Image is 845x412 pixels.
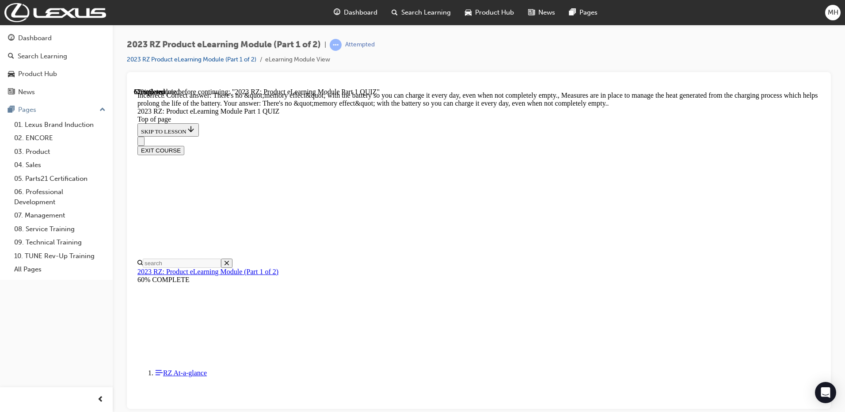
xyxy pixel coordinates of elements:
[579,8,598,18] span: Pages
[7,40,61,47] span: SKIP TO LESSON
[18,105,36,115] div: Pages
[4,19,686,27] div: 2023 RZ: Product eLearning Module Part 1 QUIZ
[4,28,109,102] button: DashboardSearch LearningProduct HubNews
[8,70,15,78] span: car-icon
[87,171,99,180] button: Close search menu
[327,4,384,22] a: guage-iconDashboard
[8,34,15,42] span: guage-icon
[11,236,109,249] a: 09. Technical Training
[334,7,340,18] span: guage-icon
[8,88,15,96] span: news-icon
[127,56,256,63] a: 2023 RZ Product eLearning Module (Part 1 of 2)
[265,55,330,65] li: eLearning Module View
[465,7,472,18] span: car-icon
[11,131,109,145] a: 02. ENCORE
[345,41,375,49] div: Attempted
[11,185,109,209] a: 06. Professional Development
[11,118,109,132] a: 01. Lexus Brand Induction
[4,48,109,65] a: Search Learning
[11,263,109,276] a: All Pages
[11,158,109,172] a: 04. Sales
[4,3,106,22] img: Trak
[562,4,605,22] a: pages-iconPages
[4,180,145,187] a: 2023 RZ: Product eLearning Module (Part 1 of 2)
[8,106,15,114] span: pages-icon
[458,4,521,22] a: car-iconProduct Hub
[4,49,11,58] button: Close navigation menu
[11,209,109,222] a: 07. Management
[11,249,109,263] a: 10. TUNE Rev-Up Training
[392,7,398,18] span: search-icon
[11,145,109,159] a: 03. Product
[538,8,555,18] span: News
[401,8,451,18] span: Search Learning
[18,33,52,43] div: Dashboard
[8,53,14,61] span: search-icon
[127,40,321,50] span: 2023 RZ Product eLearning Module (Part 1 of 2)
[4,4,686,19] div: Incorrect. Correct answer: There's no &quot;memory effect&quot; with the battery so you can charg...
[11,172,109,186] a: 05. Parts21 Certification
[4,35,65,49] button: SKIP TO LESSON
[18,51,67,61] div: Search Learning
[4,84,109,100] a: News
[11,222,109,236] a: 08. Service Training
[475,8,514,18] span: Product Hub
[344,8,377,18] span: Dashboard
[4,66,109,82] a: Product Hub
[569,7,576,18] span: pages-icon
[18,69,57,79] div: Product Hub
[97,394,104,405] span: prev-icon
[4,58,50,67] button: EXIT COURSE
[18,87,35,97] div: News
[9,171,87,180] input: Search
[4,102,109,118] button: Pages
[528,7,535,18] span: news-icon
[4,27,686,35] div: Top of page
[324,40,326,50] span: |
[815,382,836,403] div: Open Intercom Messenger
[4,30,109,46] a: Dashboard
[4,188,686,196] div: 60% COMPLETE
[825,5,841,20] button: MH
[521,4,562,22] a: news-iconNews
[384,4,458,22] a: search-iconSearch Learning
[330,39,342,51] span: learningRecordVerb_ATTEMPT-icon
[99,104,106,116] span: up-icon
[828,8,838,18] span: MH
